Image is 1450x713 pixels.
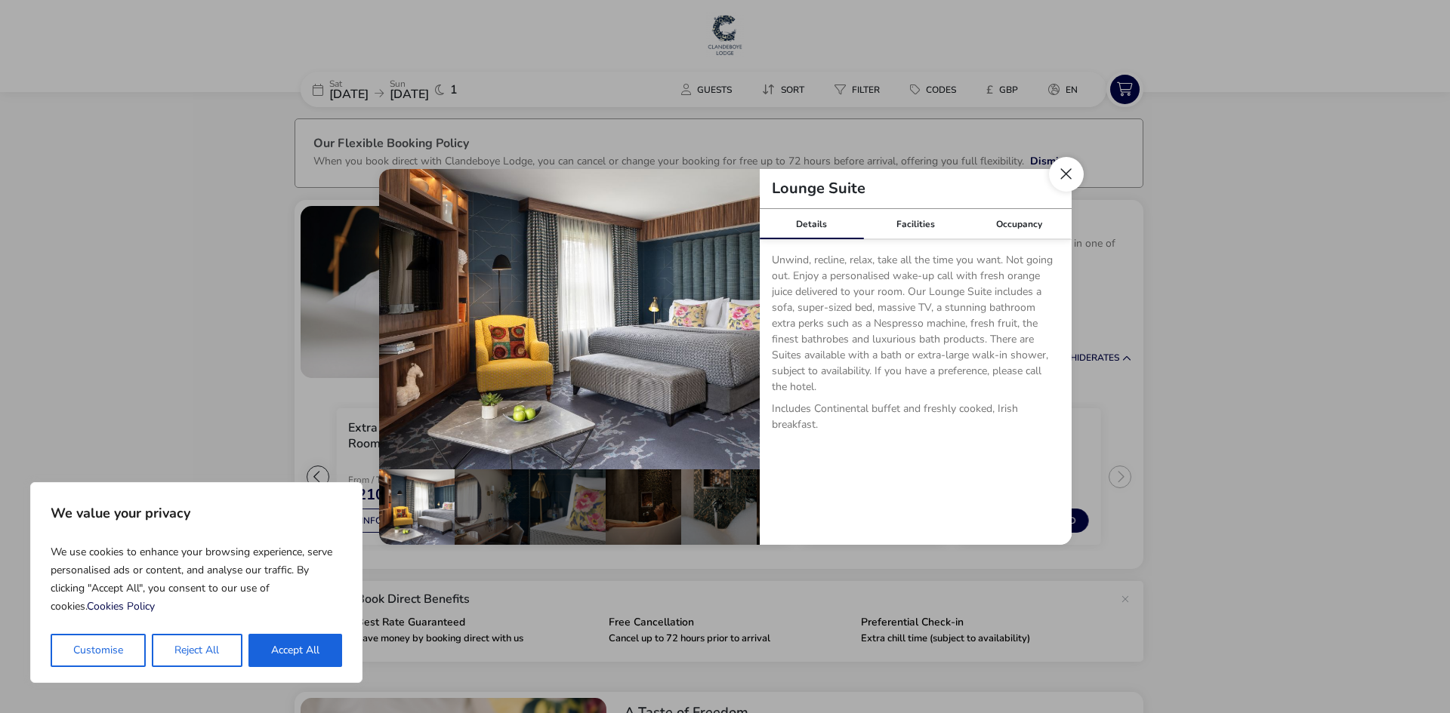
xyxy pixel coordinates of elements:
button: Close dialog [1049,157,1084,192]
button: Customise [51,634,146,667]
img: 673552afe1a8fe09362739fc6a7b70e570782ea7df393f14647c41bce0c68dbd [379,169,760,469]
div: Details [760,209,864,239]
p: We value your privacy [51,498,342,528]
div: Occupancy [967,209,1072,239]
a: Cookies Policy [87,599,155,613]
button: Accept All [248,634,342,667]
button: Reject All [152,634,242,667]
p: Includes Continental buffet and freshly cooked, Irish breakfast. [772,401,1060,438]
div: details [379,169,1072,545]
div: Facilities [863,209,967,239]
div: We value your privacy [30,482,362,683]
p: Unwind, recline, relax, take all the time you want. Not going out. Enjoy a personalised wake-up c... [772,252,1060,401]
p: We use cookies to enhance your browsing experience, serve personalised ads or content, and analys... [51,537,342,622]
h2: Lounge Suite [760,181,878,196]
